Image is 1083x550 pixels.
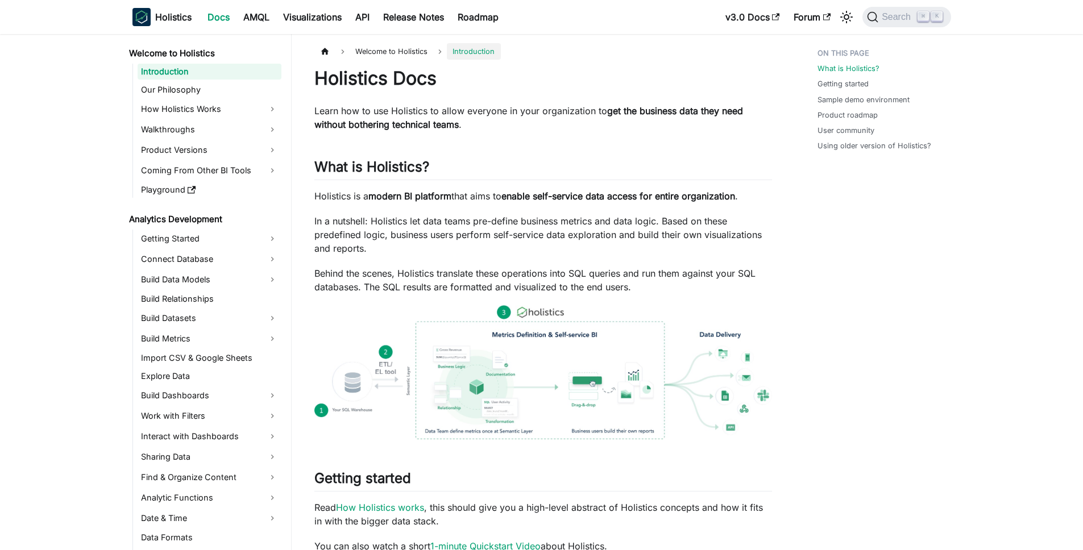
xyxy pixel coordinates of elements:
a: Analytic Functions [138,489,281,507]
a: Forum [787,8,837,26]
a: Work with Filters [138,407,281,425]
p: In a nutshell: Holistics let data teams pre-define business metrics and data logic. Based on thes... [314,214,772,255]
a: How Holistics Works [138,100,281,118]
img: How Holistics fits in your Data Stack [314,305,772,439]
a: What is Holistics? [818,63,879,74]
a: Playground [138,182,281,198]
kbd: K [931,11,943,22]
a: Release Notes [376,8,451,26]
p: Holistics is a that aims to . [314,189,772,203]
a: Coming From Other BI Tools [138,161,281,180]
a: Roadmap [451,8,505,26]
nav: Breadcrumbs [314,43,772,60]
a: Our Philosophy [138,82,281,98]
a: HolisticsHolistics [132,8,192,26]
a: Connect Database [138,250,281,268]
p: Behind the scenes, Holistics translate these operations into SQL queries and run them against you... [314,266,772,294]
h2: What is Holistics? [314,159,772,180]
a: Build Datasets [138,309,281,327]
a: Data Formats [138,530,281,545]
a: Build Relationships [138,291,281,307]
a: AMQL [236,8,276,26]
h1: Holistics Docs [314,67,772,90]
nav: Docs sidebar [121,34,292,550]
img: Holistics [132,8,151,26]
p: Read , this should give you a high-level abstract of Holistics concepts and how it fits in with t... [314,501,772,528]
a: Docs [201,8,236,26]
button: Search (Command+K) [862,7,951,27]
span: Introduction [447,43,500,60]
a: Date & Time [138,509,281,527]
a: Sharing Data [138,448,281,466]
h2: Getting started [314,470,772,491]
button: Switch between dark and light mode (currently light mode) [837,8,856,26]
a: Explore Data [138,368,281,384]
a: Product roadmap [818,110,878,120]
kbd: ⌘ [918,11,929,22]
a: Using older version of Holistics? [818,140,931,151]
strong: modern BI platform [368,190,451,202]
p: Learn how to use Holistics to allow everyone in your organization to . [314,104,772,131]
a: API [348,8,376,26]
a: Walkthroughs [138,120,281,139]
a: Import CSV & Google Sheets [138,350,281,366]
strong: enable self-service data access for entire organization [501,190,735,202]
a: Home page [314,43,336,60]
a: User community [818,125,874,136]
a: Analytics Development [126,211,281,227]
a: Getting started [818,78,869,89]
a: Build Dashboards [138,386,281,405]
span: Welcome to Holistics [350,43,433,60]
a: Product Versions [138,141,281,159]
b: Holistics [155,10,192,24]
a: Welcome to Holistics [126,45,281,61]
a: Build Data Models [138,270,281,289]
a: Find & Organize Content [138,468,281,486]
a: Sample demo environment [818,94,910,105]
span: Search [878,12,918,22]
a: Interact with Dashboards [138,427,281,445]
a: Build Metrics [138,330,281,348]
a: How Holistics works [336,502,424,513]
a: Visualizations [276,8,348,26]
a: Introduction [138,64,281,80]
a: v3.0 Docs [719,8,787,26]
a: Getting Started [138,230,281,248]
